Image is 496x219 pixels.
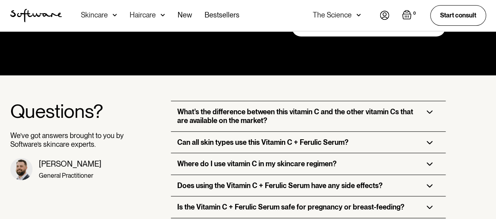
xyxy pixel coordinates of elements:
h3: Can all skin types use this Vitamin C + Ferulic Serum? [177,138,349,147]
div: Haircare [130,11,156,19]
div: [PERSON_NAME] [39,159,101,169]
img: arrow down [161,11,165,19]
img: Software Logo [10,9,62,22]
div: Skincare [81,11,108,19]
div: 0 [412,10,417,17]
img: arrow down [356,11,361,19]
div: The Science [313,11,352,19]
div: General Practitioner [39,172,101,179]
a: Start consult [430,5,486,25]
h3: Is the Vitamin C + Ferulic Serum safe for pregnancy or breast-feeding? [177,203,404,211]
h3: Does using the Vitamin C + Ferulic Serum have any side effects? [177,181,383,190]
a: Open empty cart [402,10,417,21]
h3: Where do I use vitamin C in my skincare regimen? [177,159,337,168]
img: Dr, Matt headshot [10,158,33,180]
p: We’ve got answers brought to you by Software’s skincare experts. [10,131,124,148]
img: arrow down [113,11,117,19]
h3: What's the difference between this vitamin C and the other vitamin Cs that are available on the m... [177,108,414,125]
h2: Questions? [10,101,124,122]
a: home [10,9,62,22]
